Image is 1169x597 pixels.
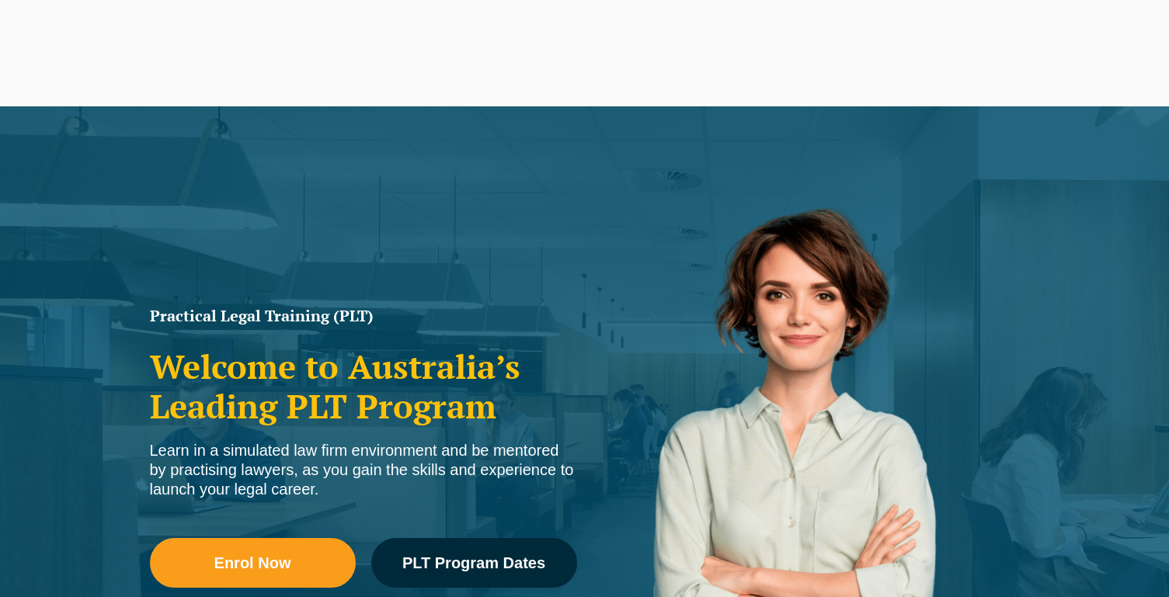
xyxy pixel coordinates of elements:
[150,538,356,588] a: Enrol Now
[150,308,577,324] h1: Practical Legal Training (PLT)
[214,555,291,571] span: Enrol Now
[150,347,577,425] h2: Welcome to Australia’s Leading PLT Program
[402,555,545,571] span: PLT Program Dates
[371,538,577,588] a: PLT Program Dates
[150,441,577,499] div: Learn in a simulated law firm environment and be mentored by practising lawyers, as you gain the ...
